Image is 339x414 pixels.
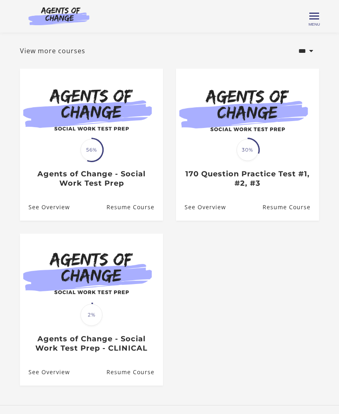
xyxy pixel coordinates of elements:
a: 170 Question Practice Test #1, #2, #3: Resume Course [263,194,319,221]
span: Menu [309,22,320,26]
a: 170 Question Practice Test #1, #2, #3: See Overview [176,194,226,221]
a: Agents of Change - Social Work Test Prep: Resume Course [106,194,163,221]
h3: 170 Question Practice Test #1, #2, #3 [185,169,310,188]
a: Agents of Change - Social Work Test Prep: See Overview [20,194,70,221]
img: Agents of Change Logo [20,7,98,25]
a: Agents of Change - Social Work Test Prep - CLINICAL: See Overview [20,359,70,386]
span: 56% [80,139,102,161]
a: Agents of Change - Social Work Test Prep - CLINICAL: Resume Course [106,359,163,386]
span: 30% [237,139,259,161]
h3: Agents of Change - Social Work Test Prep [28,169,154,188]
span: 2% [80,304,102,326]
span: Toggle menu [309,15,319,17]
button: Toggle menu Menu [309,11,319,21]
a: View more courses [20,46,85,56]
h3: Agents of Change - Social Work Test Prep - CLINICAL [28,334,154,353]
